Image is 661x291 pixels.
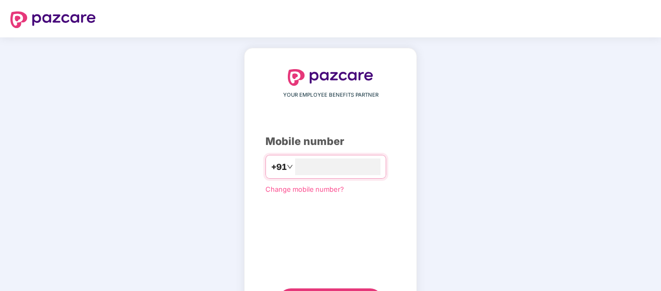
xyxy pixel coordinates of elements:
span: YOUR EMPLOYEE BENEFITS PARTNER [283,91,378,99]
img: logo [288,69,373,86]
a: Change mobile number? [265,185,344,193]
img: logo [10,11,96,28]
span: down [287,164,293,170]
span: +91 [271,161,287,174]
div: Mobile number [265,134,396,150]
